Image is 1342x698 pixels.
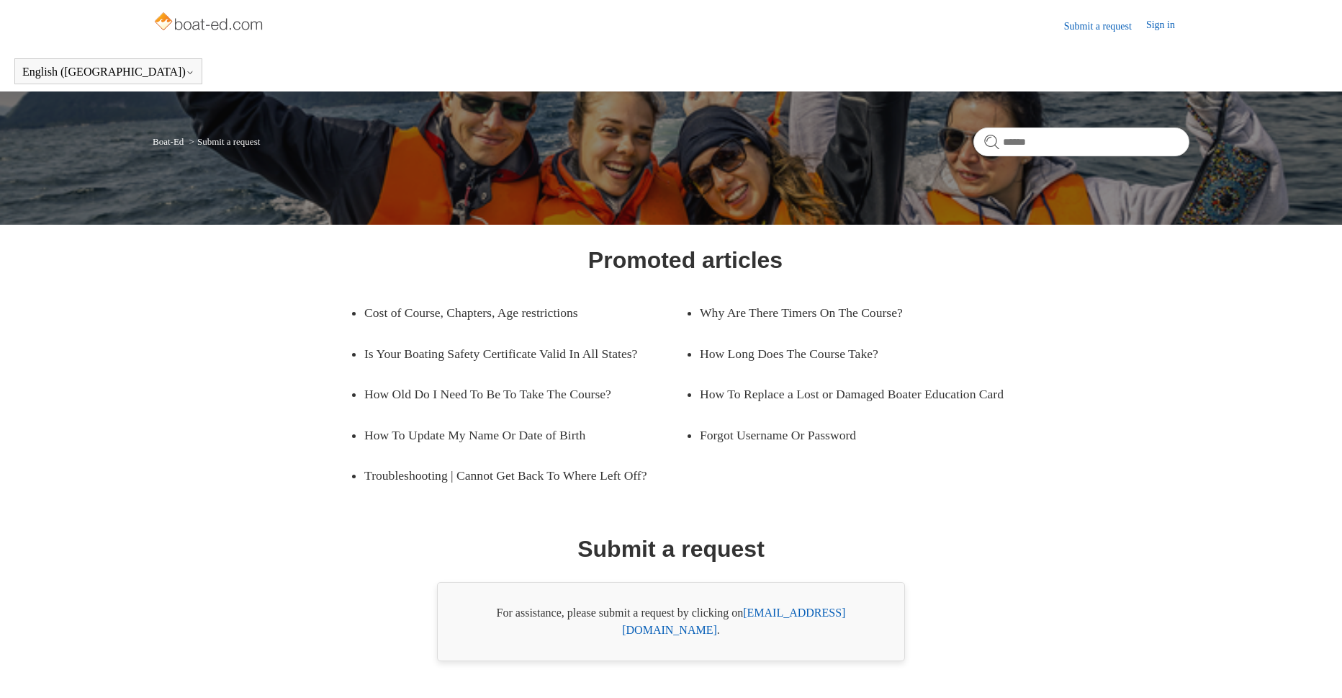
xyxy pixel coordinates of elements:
button: English ([GEOGRAPHIC_DATA]) [22,66,194,79]
a: [EMAIL_ADDRESS][DOMAIN_NAME] [622,607,845,636]
h1: Promoted articles [588,243,783,277]
img: Boat-Ed Help Center home page [153,9,267,37]
a: Sign in [1146,17,1189,35]
li: Boat-Ed [153,136,186,147]
a: How Long Does The Course Take? [700,334,999,374]
h1: Submit a request [577,532,765,566]
a: Why Are There Timers On The Course? [700,292,999,333]
div: For assistance, please submit a request by clicking on . [437,582,905,661]
a: Is Your Boating Safety Certificate Valid In All States? [364,334,685,374]
li: Submit a request [186,136,261,147]
input: Search [973,127,1189,156]
a: How Old Do I Need To Be To Take The Course? [364,374,664,414]
a: Submit a request [1064,19,1146,34]
a: How To Update My Name Or Date of Birth [364,415,664,455]
a: How To Replace a Lost or Damaged Boater Education Card [700,374,1021,414]
a: Forgot Username Or Password [700,415,999,455]
a: Troubleshooting | Cannot Get Back To Where Left Off? [364,455,685,496]
a: Cost of Course, Chapters, Age restrictions [364,292,664,333]
a: Boat-Ed [153,136,184,147]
